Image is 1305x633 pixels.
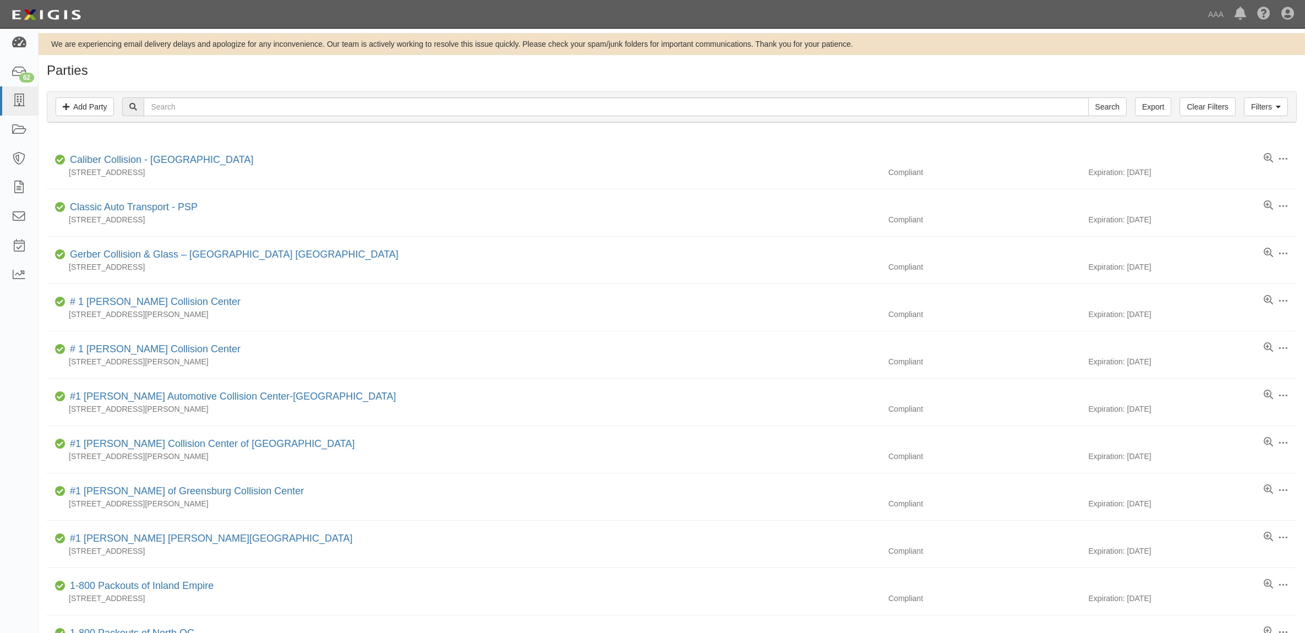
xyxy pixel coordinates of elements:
i: Compliant [55,488,65,495]
div: [STREET_ADDRESS] [47,214,880,225]
div: #1 Cochran Robinson Township [65,532,352,546]
i: Compliant [55,440,65,448]
i: Compliant [55,535,65,543]
div: Expiration: [DATE] [1089,261,1297,272]
i: Compliant [55,251,65,259]
div: Expiration: [DATE] [1089,545,1297,556]
div: Compliant [880,261,1089,272]
a: View results summary [1264,579,1273,590]
a: Classic Auto Transport - PSP [70,201,198,212]
div: [STREET_ADDRESS] [47,261,880,272]
a: View results summary [1264,295,1273,306]
a: View results summary [1264,342,1273,353]
a: View results summary [1264,248,1273,259]
div: Compliant [880,403,1089,414]
div: [STREET_ADDRESS][PERSON_NAME] [47,356,880,367]
div: We are experiencing email delivery delays and apologize for any inconvenience. Our team is active... [39,39,1305,50]
a: # 1 [PERSON_NAME] Collision Center [70,343,241,354]
a: Gerber Collision & Glass – [GEOGRAPHIC_DATA] [GEOGRAPHIC_DATA] [70,249,398,260]
a: AAA [1203,3,1229,25]
div: 62 [19,73,34,83]
div: Expiration: [DATE] [1089,403,1297,414]
a: View results summary [1264,200,1273,211]
a: Clear Filters [1180,97,1235,116]
div: Compliant [880,167,1089,178]
i: Compliant [55,393,65,401]
div: Classic Auto Transport - PSP [65,200,198,215]
div: Gerber Collision & Glass – Houston Brighton [65,248,398,262]
div: [STREET_ADDRESS] [47,593,880,604]
div: # 1 Cochran Collision Center [65,342,241,357]
a: View results summary [1264,390,1273,401]
a: View results summary [1264,532,1273,543]
i: Compliant [55,156,65,164]
div: Expiration: [DATE] [1089,593,1297,604]
i: Compliant [55,346,65,353]
a: Filters [1244,97,1288,116]
div: [STREET_ADDRESS] [47,167,880,178]
div: #1 Cochran Automotive Collision Center-Monroeville [65,390,396,404]
div: Compliant [880,214,1089,225]
a: #1 [PERSON_NAME] of Greensburg Collision Center [70,485,304,496]
input: Search [144,97,1088,116]
div: #1 Cochran Collision Center of Greensburg [65,437,355,451]
div: Expiration: [DATE] [1089,309,1297,320]
div: Expiration: [DATE] [1089,167,1297,178]
a: Add Party [56,97,114,116]
div: Compliant [880,451,1089,462]
a: View results summary [1264,437,1273,448]
i: Compliant [55,582,65,590]
div: 1-800 Packouts of Inland Empire [65,579,214,593]
a: # 1 [PERSON_NAME] Collision Center [70,296,241,307]
i: Help Center - Complianz [1257,8,1270,21]
a: #1 [PERSON_NAME] [PERSON_NAME][GEOGRAPHIC_DATA] [70,533,352,544]
div: #1 Cochran of Greensburg Collision Center [65,484,304,499]
a: 1-800 Packouts of Inland Empire [70,580,214,591]
div: Expiration: [DATE] [1089,214,1297,225]
div: Expiration: [DATE] [1089,356,1297,367]
div: Compliant [880,356,1089,367]
a: View results summary [1264,484,1273,495]
div: Compliant [880,593,1089,604]
div: [STREET_ADDRESS][PERSON_NAME] [47,451,880,462]
div: [STREET_ADDRESS] [47,545,880,556]
a: #1 [PERSON_NAME] Automotive Collision Center-[GEOGRAPHIC_DATA] [70,391,396,402]
div: # 1 Cochran Collision Center [65,295,241,309]
div: Caliber Collision - Gainesville [65,153,253,167]
div: [STREET_ADDRESS][PERSON_NAME] [47,498,880,509]
i: Compliant [55,298,65,306]
div: [STREET_ADDRESS][PERSON_NAME] [47,309,880,320]
a: #1 [PERSON_NAME] Collision Center of [GEOGRAPHIC_DATA] [70,438,355,449]
div: [STREET_ADDRESS][PERSON_NAME] [47,403,880,414]
div: Expiration: [DATE] [1089,451,1297,462]
a: Export [1135,97,1171,116]
div: Expiration: [DATE] [1089,498,1297,509]
img: logo-5460c22ac91f19d4615b14bd174203de0afe785f0fc80cf4dbbc73dc1793850b.png [8,5,84,25]
h1: Parties [47,63,1297,78]
div: Compliant [880,545,1089,556]
div: Compliant [880,309,1089,320]
div: Compliant [880,498,1089,509]
input: Search [1088,97,1127,116]
a: Caliber Collision - [GEOGRAPHIC_DATA] [70,154,253,165]
a: View results summary [1264,153,1273,164]
i: Compliant [55,204,65,211]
